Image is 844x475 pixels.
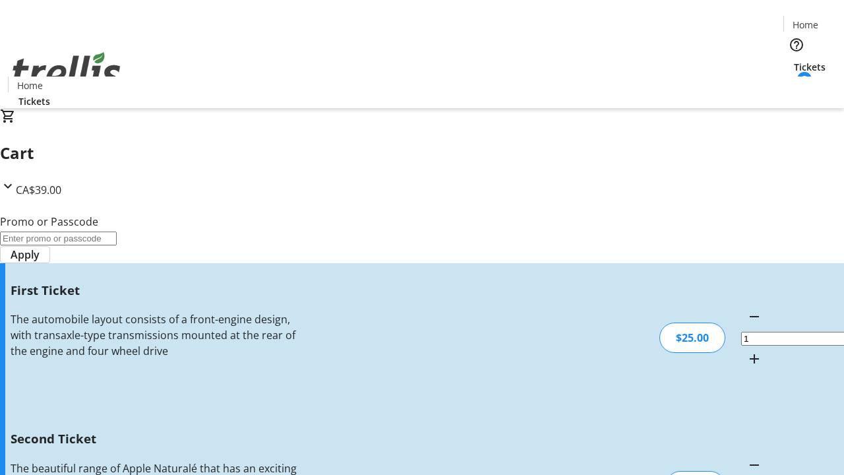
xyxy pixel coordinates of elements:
span: Tickets [18,94,50,108]
h3: First Ticket [11,281,299,300]
button: Decrement by one [741,303,768,330]
a: Tickets [8,94,61,108]
span: Apply [11,247,40,263]
img: Orient E2E Organization g0L3osMbLW's Logo [8,38,125,104]
button: Increment by one [741,346,768,372]
div: $25.00 [659,323,725,353]
a: Tickets [783,60,836,74]
a: Home [9,79,51,92]
button: Cart [783,74,810,100]
span: Home [793,18,818,32]
span: CA$39.00 [16,183,61,197]
span: Home [17,79,43,92]
div: The automobile layout consists of a front-engine design, with transaxle-type transmissions mounte... [11,311,299,359]
a: Home [784,18,826,32]
h3: Second Ticket [11,429,299,448]
span: Tickets [794,60,826,74]
button: Help [783,32,810,58]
